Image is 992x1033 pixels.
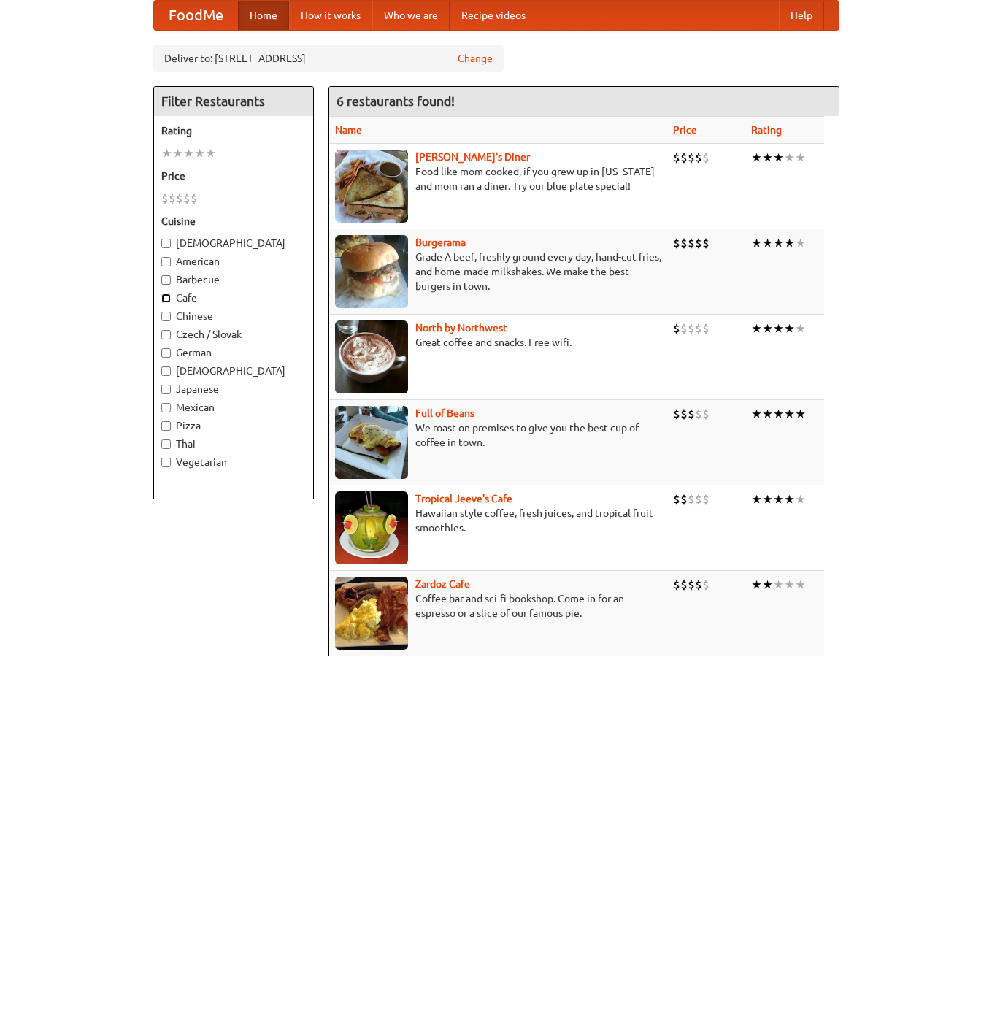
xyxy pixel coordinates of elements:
[161,312,171,321] input: Chinese
[784,235,795,251] li: ★
[680,577,688,593] li: $
[176,191,183,207] li: $
[289,1,372,30] a: How it works
[415,237,466,248] a: Burgerama
[161,272,306,287] label: Barbecue
[183,191,191,207] li: $
[154,1,238,30] a: FoodMe
[161,145,172,161] li: ★
[415,578,470,590] a: Zardoz Cafe
[784,577,795,593] li: ★
[161,418,306,433] label: Pizza
[695,406,702,422] li: $
[154,87,313,116] h4: Filter Restaurants
[695,491,702,507] li: $
[688,235,695,251] li: $
[161,458,171,467] input: Vegetarian
[680,491,688,507] li: $
[751,124,782,136] a: Rating
[161,330,171,339] input: Czech / Slovak
[680,406,688,422] li: $
[161,257,171,266] input: American
[161,345,306,360] label: German
[795,406,806,422] li: ★
[415,493,512,504] b: Tropical Jeeve's Cafe
[458,51,493,66] a: Change
[161,327,306,342] label: Czech / Slovak
[335,320,408,393] img: north.jpg
[695,235,702,251] li: $
[161,123,306,138] h5: Rating
[335,406,408,479] img: beans.jpg
[680,320,688,337] li: $
[762,491,773,507] li: ★
[751,406,762,422] li: ★
[795,150,806,166] li: ★
[415,151,530,163] a: [PERSON_NAME]'s Diner
[335,235,408,308] img: burgerama.jpg
[795,491,806,507] li: ★
[688,491,695,507] li: $
[450,1,537,30] a: Recipe videos
[779,1,824,30] a: Help
[773,235,784,251] li: ★
[161,437,306,451] label: Thai
[688,150,695,166] li: $
[161,364,306,378] label: [DEMOGRAPHIC_DATA]
[673,406,680,422] li: $
[773,577,784,593] li: ★
[773,320,784,337] li: ★
[335,164,661,193] p: Food like mom cooked, if you grew up in [US_STATE] and mom ran a diner. Try our blue plate special!
[161,455,306,469] label: Vegetarian
[751,150,762,166] li: ★
[762,235,773,251] li: ★
[784,150,795,166] li: ★
[673,235,680,251] li: $
[751,320,762,337] li: ★
[695,150,702,166] li: $
[169,191,176,207] li: $
[702,491,710,507] li: $
[702,150,710,166] li: $
[751,491,762,507] li: ★
[161,366,171,376] input: [DEMOGRAPHIC_DATA]
[688,406,695,422] li: $
[161,439,171,449] input: Thai
[161,400,306,415] label: Mexican
[673,577,680,593] li: $
[795,577,806,593] li: ★
[205,145,216,161] li: ★
[161,385,171,394] input: Japanese
[702,406,710,422] li: $
[415,407,474,419] a: Full of Beans
[161,421,171,431] input: Pizza
[161,275,171,285] input: Barbecue
[161,291,306,305] label: Cafe
[238,1,289,30] a: Home
[335,591,661,621] p: Coffee bar and sci-fi bookshop. Come in for an espresso or a slice of our famous pie.
[680,235,688,251] li: $
[702,235,710,251] li: $
[153,45,504,72] div: Deliver to: [STREET_ADDRESS]
[751,577,762,593] li: ★
[688,320,695,337] li: $
[161,403,171,412] input: Mexican
[695,320,702,337] li: $
[762,150,773,166] li: ★
[762,320,773,337] li: ★
[673,124,697,136] a: Price
[337,94,455,108] ng-pluralize: 6 restaurants found!
[335,150,408,223] img: sallys.jpg
[335,491,408,564] img: jeeves.jpg
[161,254,306,269] label: American
[183,145,194,161] li: ★
[335,577,408,650] img: zardoz.jpg
[172,145,183,161] li: ★
[784,491,795,507] li: ★
[773,150,784,166] li: ★
[415,322,507,334] b: North by Northwest
[702,320,710,337] li: $
[784,320,795,337] li: ★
